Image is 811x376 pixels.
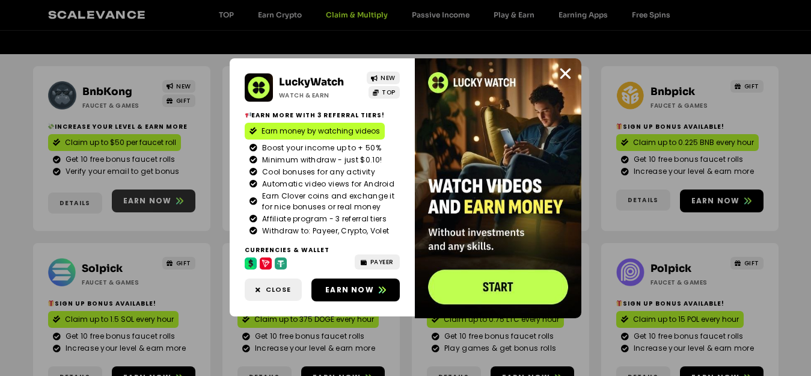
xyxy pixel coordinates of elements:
a: PAYEER [355,254,400,270]
span: NEW [381,73,396,82]
img: 📢 [245,112,251,118]
span: Close [266,285,291,295]
span: Earn now [325,285,374,295]
span: Earn money by watching videos [262,126,380,137]
a: LuckyWatch [279,76,344,88]
span: TOP [382,88,396,97]
h2: Earn more with 3 referral Tiers! [245,111,400,120]
a: Earn now [311,279,400,301]
h2: Watch & Earn [279,91,358,100]
span: Withdraw to: Payeer, Crypto, Volet [259,226,389,236]
span: Cool bonuses for any activity [259,167,375,177]
a: Close [245,279,302,301]
span: PAYEER [370,257,394,267]
a: TOP [369,86,400,99]
a: Close [558,66,573,81]
span: Automatic video views for Android [259,179,394,190]
span: Boost your income up to + 50% [259,143,381,153]
h2: Currencies & Wallet [245,245,400,254]
span: Earn Clover coins and exchange it for nice bonuses or real money [259,191,395,212]
a: Earn money by watching videos [245,123,385,140]
span: Minimum withdraw - just $0.10! [259,155,382,165]
a: NEW [367,72,400,84]
span: Affiliate program - 3 referral tiers [259,214,387,224]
